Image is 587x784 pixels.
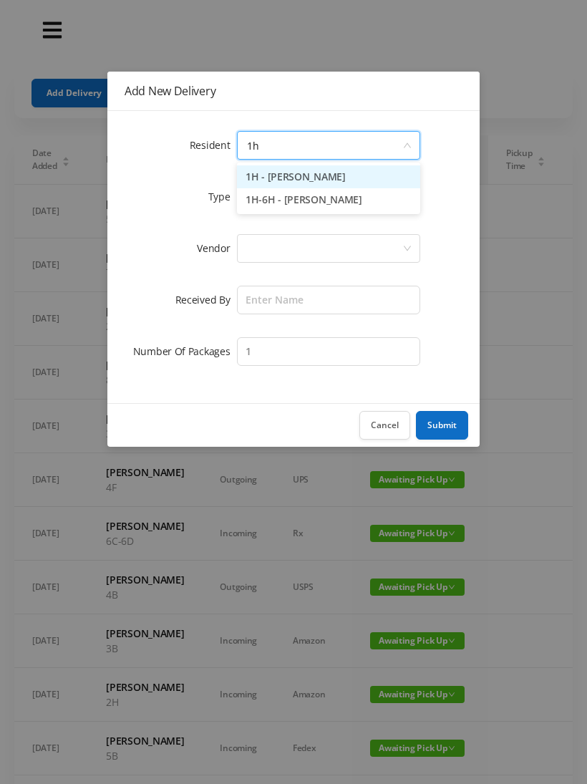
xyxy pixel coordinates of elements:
[175,293,238,306] label: Received By
[125,83,462,99] div: Add New Delivery
[125,128,462,369] form: Add New Delivery
[403,244,412,254] i: icon: down
[237,165,420,188] li: 1H - [PERSON_NAME]
[237,188,420,211] li: 1H-6H - [PERSON_NAME]
[197,241,237,255] label: Vendor
[190,138,238,152] label: Resident
[237,286,420,314] input: Enter Name
[359,411,410,440] button: Cancel
[208,190,238,203] label: Type
[416,411,468,440] button: Submit
[133,344,238,358] label: Number Of Packages
[403,141,412,151] i: icon: down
